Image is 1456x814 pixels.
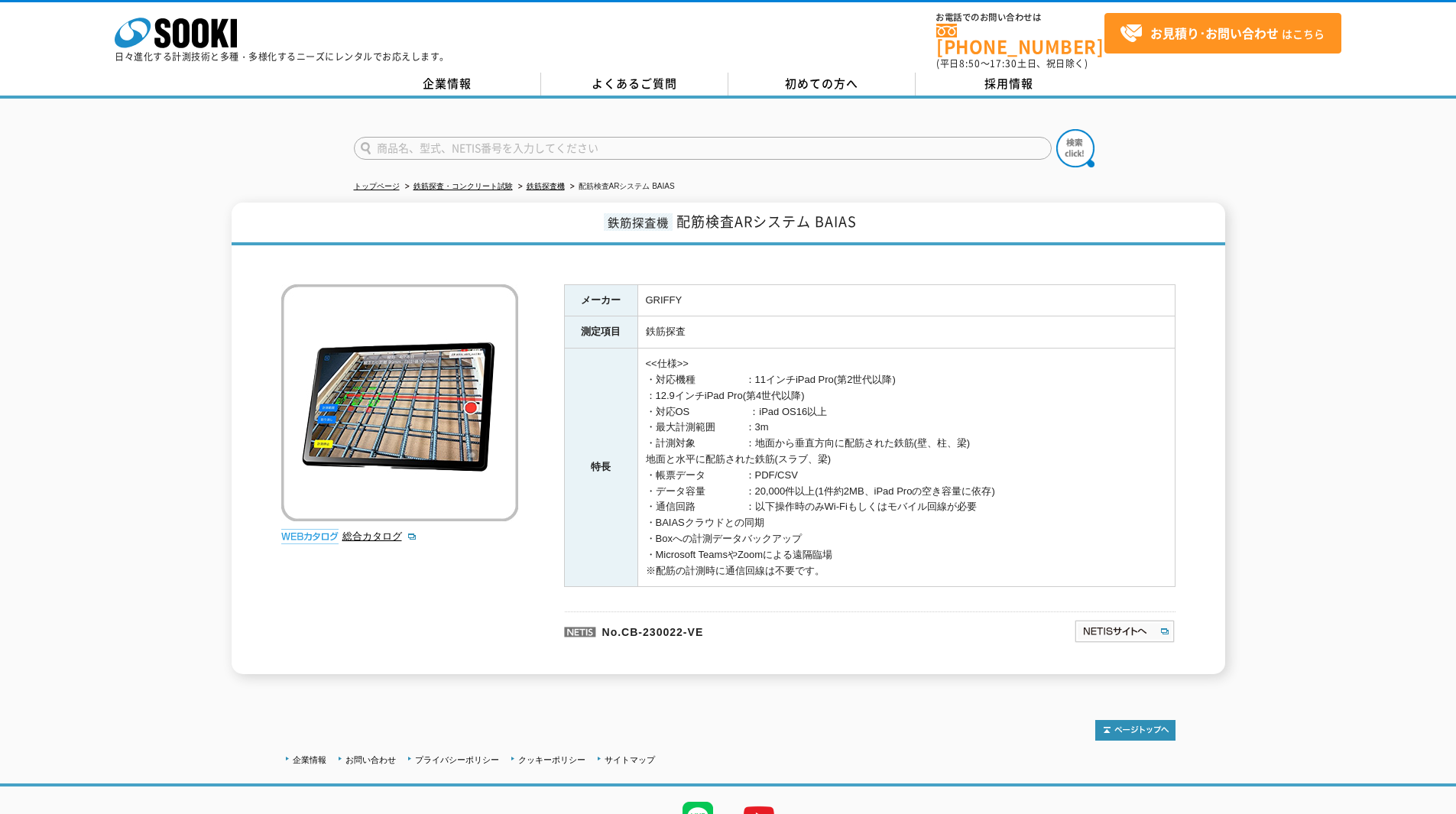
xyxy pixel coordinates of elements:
a: お見積り･お問い合わせはこちら [1104,13,1341,54]
a: よくあるご質問 [541,73,728,96]
a: お問い合わせ [345,755,396,764]
span: 17:30 [990,57,1017,70]
span: はこちら [1120,22,1325,45]
img: webカタログ [281,529,339,544]
span: 鉄筋探査機 [604,213,673,231]
a: サイトマップ [605,755,655,764]
span: 初めての方へ [785,75,858,92]
a: 鉄筋探査機 [527,182,565,190]
th: 測定項目 [564,316,637,349]
span: (平日 ～ 土日、祝日除く) [936,57,1088,70]
td: <<仕様>> ・対応機種 ：11インチiPad Pro(第2世代以降) ：12.9インチiPad Pro(第4世代以降) ・対応OS ：iPad OS16以上 ・最大計測範囲 ：3m ・計測対象... [637,349,1175,587]
th: メーカー [564,284,637,316]
a: クッキーポリシー [518,755,585,764]
a: 総合カタログ [342,530,417,542]
a: 採用情報 [916,73,1103,96]
a: 企業情報 [293,755,326,764]
p: 日々進化する計測技術と多種・多様化するニーズにレンタルでお応えします。 [115,52,449,61]
span: 配筋検査ARシステム BAIAS [676,211,857,232]
img: btn_search.png [1056,129,1094,167]
a: 初めての方へ [728,73,916,96]
a: プライバシーポリシー [415,755,499,764]
input: 商品名、型式、NETIS番号を入力してください [354,137,1052,160]
strong: お見積り･お問い合わせ [1150,24,1279,42]
span: 8:50 [959,57,981,70]
img: NETISサイトへ [1074,619,1176,644]
td: GRIFFY [637,284,1175,316]
img: トップページへ [1095,720,1176,741]
td: 鉄筋探査 [637,316,1175,349]
li: 配筋検査ARシステム BAIAS [567,179,675,195]
a: 鉄筋探査・コンクリート試験 [413,182,513,190]
a: トップページ [354,182,400,190]
img: 配筋検査ARシステム BAIAS [281,284,518,521]
span: お電話でのお問い合わせは [936,13,1104,22]
p: No.CB-230022-VE [564,611,926,648]
a: 企業情報 [354,73,541,96]
a: [PHONE_NUMBER] [936,24,1104,55]
th: 特長 [564,349,637,587]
